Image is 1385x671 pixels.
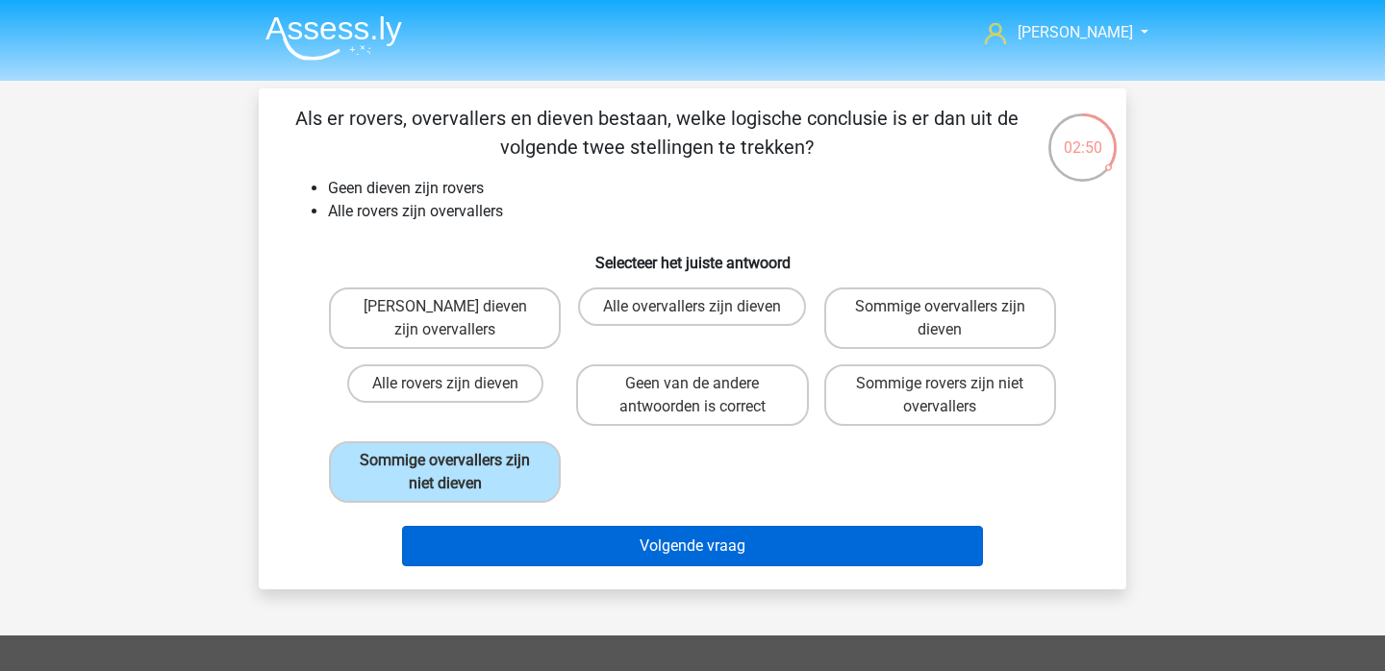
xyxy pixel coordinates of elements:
label: [PERSON_NAME] dieven zijn overvallers [329,287,561,349]
label: Geen van de andere antwoorden is correct [576,364,808,426]
li: Alle rovers zijn overvallers [328,200,1095,223]
button: Volgende vraag [402,526,984,566]
label: Sommige overvallers zijn niet dieven [329,441,561,503]
a: [PERSON_NAME] [977,21,1135,44]
p: Als er rovers, overvallers en dieven bestaan, welke logische conclusie is er dan uit de volgende ... [290,104,1023,162]
li: Geen dieven zijn rovers [328,177,1095,200]
div: 02:50 [1046,112,1119,160]
label: Alle rovers zijn dieven [347,364,543,403]
label: Alle overvallers zijn dieven [578,287,806,326]
label: Sommige overvallers zijn dieven [824,287,1056,349]
label: Sommige rovers zijn niet overvallers [824,364,1056,426]
h6: Selecteer het juiste antwoord [290,238,1095,272]
span: [PERSON_NAME] [1018,23,1133,41]
img: Assessly [265,15,402,61]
